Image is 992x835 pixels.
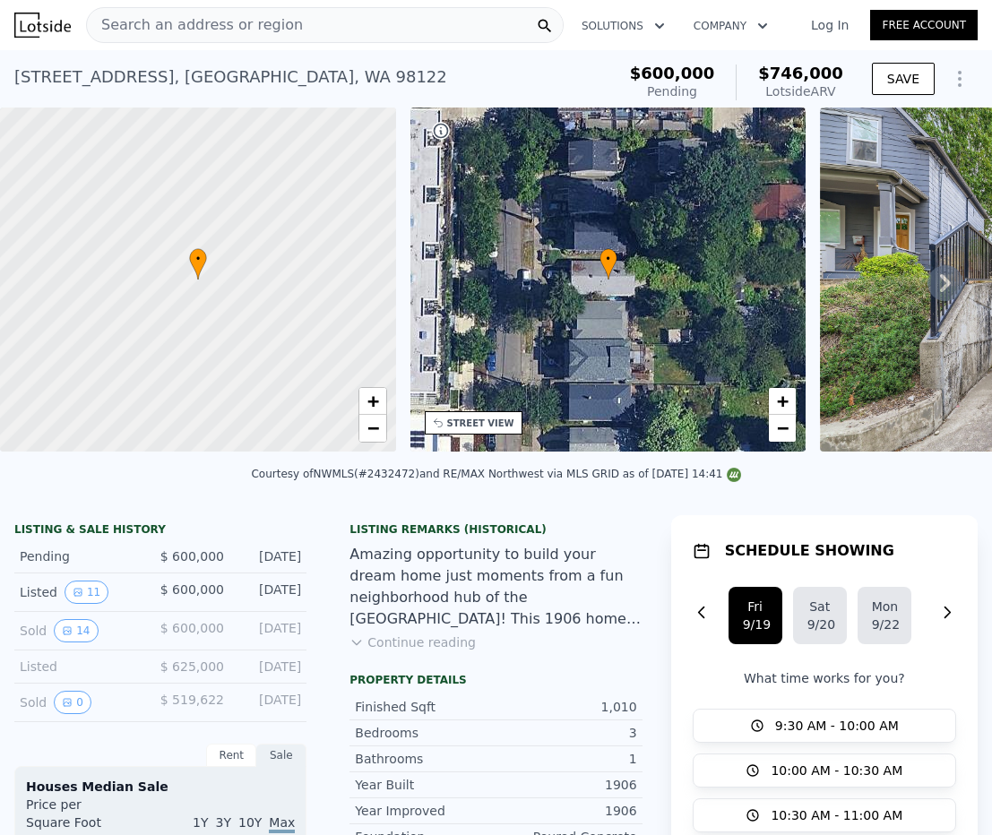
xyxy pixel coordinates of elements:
[238,619,301,642] div: [DATE]
[729,587,782,644] button: Fri9/19
[942,61,978,97] button: Show Options
[743,598,768,615] div: Fri
[679,10,782,42] button: Company
[743,615,768,633] div: 9/19
[349,673,642,687] div: Property details
[769,388,796,415] a: Zoom in
[789,16,870,34] a: Log In
[496,750,636,768] div: 1
[496,698,636,716] div: 1,010
[567,10,679,42] button: Solutions
[758,64,843,82] span: $746,000
[693,753,956,788] button: 10:00 AM - 10:30 AM
[807,615,832,633] div: 9/20
[807,598,832,615] div: Sat
[769,415,796,442] a: Zoom out
[238,581,301,604] div: [DATE]
[496,776,636,794] div: 1906
[872,615,897,633] div: 9/22
[160,621,224,635] span: $ 600,000
[206,744,256,767] div: Rent
[355,724,496,742] div: Bedrooms
[20,619,146,642] div: Sold
[771,762,902,779] span: 10:00 AM - 10:30 AM
[216,815,231,830] span: 3Y
[870,10,978,40] a: Free Account
[251,468,740,480] div: Courtesy of NWMLS (#2432472) and RE/MAX Northwest via MLS GRID as of [DATE] 14:41
[54,619,98,642] button: View historical data
[160,549,224,564] span: $ 600,000
[355,698,496,716] div: Finished Sqft
[87,14,303,36] span: Search an address or region
[193,815,208,830] span: 1Y
[727,468,741,482] img: NWMLS Logo
[160,582,224,597] span: $ 600,000
[447,417,514,430] div: STREET VIEW
[630,64,715,82] span: $600,000
[793,587,847,644] button: Sat9/20
[496,724,636,742] div: 3
[771,806,902,824] span: 10:30 AM - 11:00 AM
[269,815,295,833] span: Max
[189,251,207,267] span: •
[238,815,262,830] span: 10Y
[693,709,956,743] button: 9:30 AM - 10:00 AM
[600,251,617,267] span: •
[238,691,301,714] div: [DATE]
[777,417,789,439] span: −
[349,522,642,537] div: Listing Remarks (Historical)
[160,693,224,707] span: $ 519,622
[20,691,146,714] div: Sold
[20,658,146,676] div: Listed
[758,82,843,100] div: Lotside ARV
[725,540,894,562] h1: SCHEDULE SHOWING
[359,388,386,415] a: Zoom in
[160,659,224,674] span: $ 625,000
[238,658,301,676] div: [DATE]
[349,633,476,651] button: Continue reading
[600,248,617,280] div: •
[775,717,899,735] span: 9:30 AM - 10:00 AM
[355,776,496,794] div: Year Built
[20,581,146,604] div: Listed
[496,802,636,820] div: 1906
[359,415,386,442] a: Zoom out
[355,802,496,820] div: Year Improved
[355,750,496,768] div: Bathrooms
[630,82,715,100] div: Pending
[14,13,71,38] img: Lotside
[238,547,301,565] div: [DATE]
[65,581,108,604] button: View historical data
[777,390,789,412] span: +
[20,547,146,565] div: Pending
[872,63,935,95] button: SAVE
[858,587,911,644] button: Mon9/22
[256,744,306,767] div: Sale
[349,544,642,630] div: Amazing opportunity to build your dream home just moments from a fun neighborhood hub of the [GEO...
[14,522,306,540] div: LISTING & SALE HISTORY
[14,65,447,90] div: [STREET_ADDRESS] , [GEOGRAPHIC_DATA] , WA 98122
[872,598,897,615] div: Mon
[693,798,956,832] button: 10:30 AM - 11:00 AM
[54,691,91,714] button: View historical data
[367,417,378,439] span: −
[189,248,207,280] div: •
[693,669,956,687] p: What time works for you?
[367,390,378,412] span: +
[26,778,295,796] div: Houses Median Sale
